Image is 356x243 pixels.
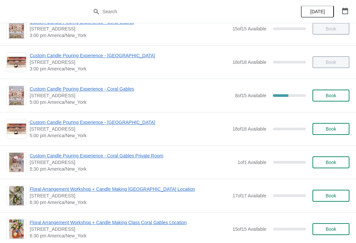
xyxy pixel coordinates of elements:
[232,226,266,232] span: 15 of 15 Available
[312,123,349,135] button: Book
[30,59,229,65] span: [STREET_ADDRESS]
[30,166,234,172] span: 5:30 pm America/New_York
[232,26,266,31] span: 15 of 15 Available
[30,132,229,139] span: 5:00 pm America/New_York
[7,57,26,68] img: Custom Candle Pouring Experience - Fort Lauderdale | 914 East Las Olas Boulevard, Fort Lauderdale...
[30,119,229,126] span: Custom Candle Pouring Experience - [GEOGRAPHIC_DATA]
[232,60,266,65] span: 18 of 18 Available
[326,160,336,165] span: Book
[326,193,336,198] span: Book
[9,220,24,239] img: Floral Arrangement Workshop + Candle Making Class Coral Gables Location | 154 Giralda Avenue, Cor...
[232,126,266,132] span: 18 of 18 Available
[30,99,232,105] span: 5:00 pm America/New_York
[30,86,232,92] span: Custom Candle Pouring Experience - Coral Gables
[9,19,24,38] img: Custom Candle Pouring Experience - Coral Gables | 154 Giralda Avenue, Coral Gables, FL, USA | 3:0...
[30,192,229,199] span: [STREET_ADDRESS]
[30,226,229,232] span: [STREET_ADDRESS]
[312,90,349,101] button: Book
[312,223,349,235] button: Book
[30,92,232,99] span: [STREET_ADDRESS]
[326,93,336,98] span: Book
[301,6,334,18] button: [DATE]
[30,32,229,39] span: 3:00 pm America/New_York
[232,193,266,198] span: 17 of 17 Available
[238,160,266,165] span: 1 of 1 Available
[235,93,266,98] span: 8 of 15 Available
[9,186,24,205] img: Floral Arrangement Workshop + Candle Making Fort Lauderdale Location | 914 East Las Olas Boulevar...
[312,190,349,202] button: Book
[7,124,26,135] img: Custom Candle Pouring Experience - Fort Lauderdale | 914 East Las Olas Boulevard, Fort Lauderdale...
[326,226,336,232] span: Book
[30,65,229,72] span: 3:00 pm America/New_York
[30,52,229,59] span: Custom Candle Pouring Experience - [GEOGRAPHIC_DATA]
[30,199,229,206] span: 6:30 pm America/New_York
[30,152,234,159] span: Custom Candle Pouring Experience - Coral Gables Private Room
[30,186,229,192] span: Floral Arrangement Workshop + Candle Making [GEOGRAPHIC_DATA] Location
[30,159,234,166] span: [STREET_ADDRESS]
[30,219,229,226] span: Floral Arrangement Workshop + Candle Making Class Coral Gables Location
[9,86,24,105] img: Custom Candle Pouring Experience - Coral Gables | 154 Giralda Avenue, Coral Gables, FL, USA | 5:0...
[326,126,336,132] span: Book
[30,126,229,132] span: [STREET_ADDRESS]
[9,153,24,172] img: Custom Candle Pouring Experience - Coral Gables Private Room | 154 Giralda Avenue, Coral Gables, ...
[312,156,349,168] button: Book
[310,9,325,14] span: [DATE]
[30,232,229,239] span: 6:30 pm America/New_York
[30,25,229,32] span: [STREET_ADDRESS]
[102,6,267,18] input: Search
